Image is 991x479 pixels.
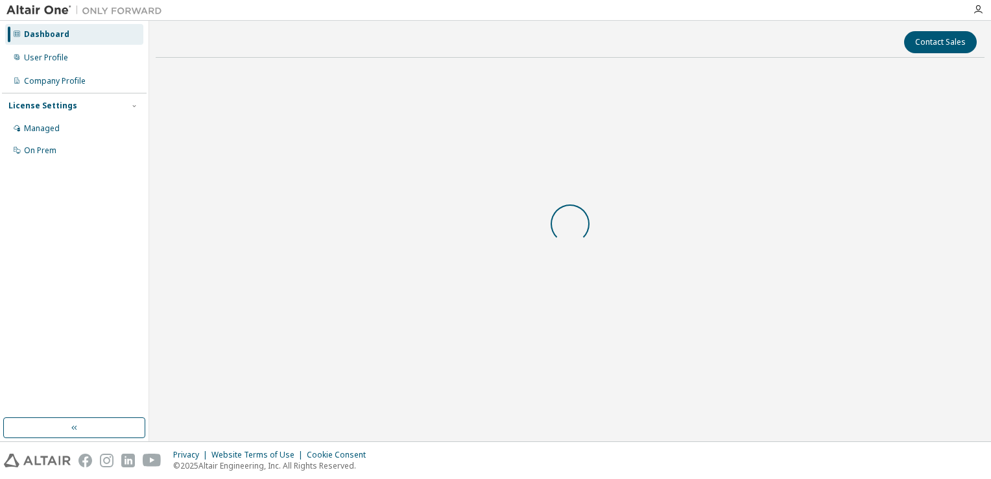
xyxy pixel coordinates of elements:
[6,4,169,17] img: Altair One
[24,76,86,86] div: Company Profile
[78,454,92,467] img: facebook.svg
[173,460,374,471] p: © 2025 Altair Engineering, Inc. All Rights Reserved.
[24,53,68,63] div: User Profile
[904,31,977,53] button: Contact Sales
[100,454,113,467] img: instagram.svg
[173,450,211,460] div: Privacy
[24,123,60,134] div: Managed
[307,450,374,460] div: Cookie Consent
[143,454,161,467] img: youtube.svg
[4,454,71,467] img: altair_logo.svg
[121,454,135,467] img: linkedin.svg
[24,29,69,40] div: Dashboard
[8,101,77,111] div: License Settings
[211,450,307,460] div: Website Terms of Use
[24,145,56,156] div: On Prem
